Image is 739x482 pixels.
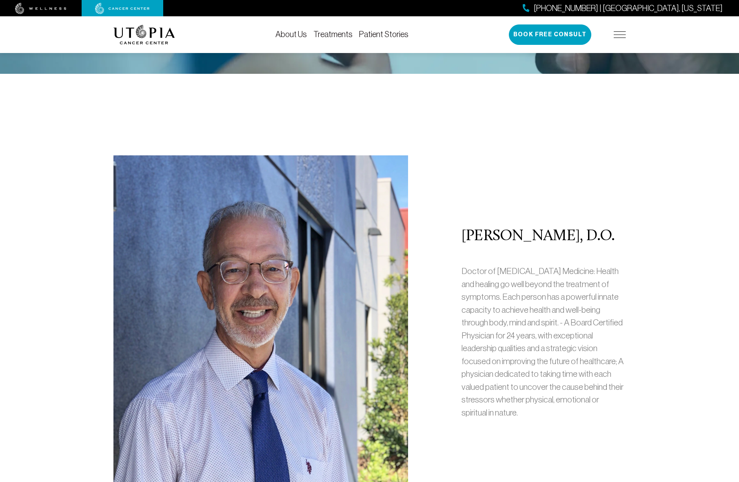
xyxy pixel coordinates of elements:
span: [PHONE_NUMBER] | [GEOGRAPHIC_DATA], [US_STATE] [534,2,723,14]
img: icon-hamburger [614,31,626,38]
h2: [PERSON_NAME], D.O. [462,228,626,245]
a: Treatments [313,30,353,39]
a: Patient Stories [359,30,408,39]
img: wellness [15,3,67,14]
a: About Us [275,30,307,39]
img: cancer center [95,3,150,14]
button: Book Free Consult [509,24,591,45]
img: logo [113,25,175,44]
p: Doctor of [MEDICAL_DATA] Medicine: Health and healing go well beyond the treatment of symptoms. E... [462,265,626,419]
a: [PHONE_NUMBER] | [GEOGRAPHIC_DATA], [US_STATE] [523,2,723,14]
